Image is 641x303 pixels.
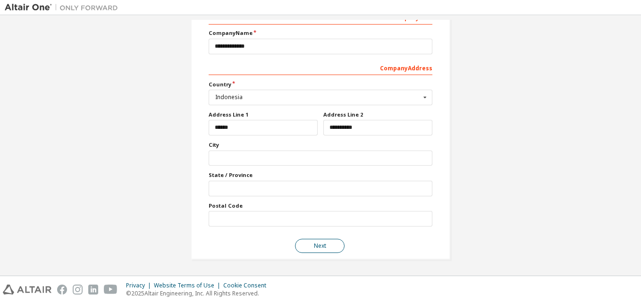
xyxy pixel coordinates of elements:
img: Altair One [5,3,123,12]
div: Privacy [126,282,154,289]
div: Company Address [209,60,432,75]
img: facebook.svg [57,285,67,295]
label: Country [209,81,432,88]
button: Next [295,239,345,253]
label: Address Line 2 [323,111,432,118]
label: City [209,141,432,149]
div: Cookie Consent [223,282,272,289]
p: © 2025 Altair Engineering, Inc. All Rights Reserved. [126,289,272,297]
img: altair_logo.svg [3,285,51,295]
label: Company Name [209,29,432,37]
div: Website Terms of Use [154,282,223,289]
label: State / Province [209,171,432,179]
label: Address Line 1 [209,111,318,118]
img: linkedin.svg [88,285,98,295]
img: youtube.svg [104,285,118,295]
div: Indonesia [215,94,421,100]
img: instagram.svg [73,285,83,295]
label: Postal Code [209,202,432,210]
